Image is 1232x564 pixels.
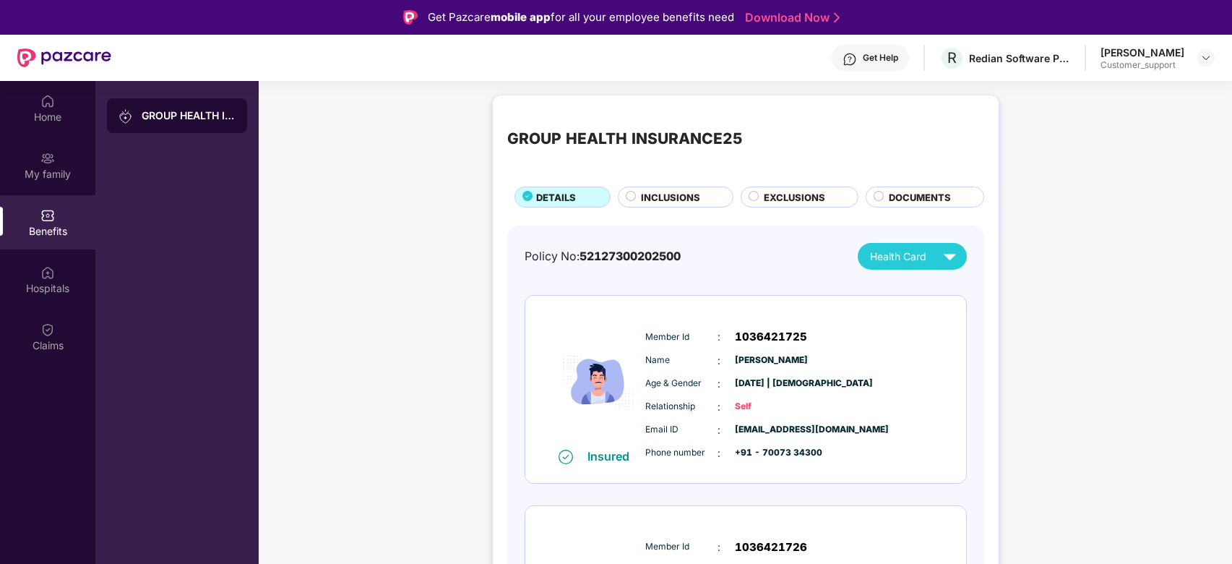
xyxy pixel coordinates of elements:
span: Member Id [645,540,718,554]
span: 52127300202500 [580,249,681,263]
img: svg+xml;base64,PHN2ZyBpZD0iSG9zcGl0YWxzIiB4bWxucz0iaHR0cDovL3d3dy53My5vcmcvMjAwMC9zdmciIHdpZHRoPS... [40,265,55,280]
a: Download Now [745,10,835,25]
span: [DATE] | [DEMOGRAPHIC_DATA] [735,377,807,390]
div: [PERSON_NAME] [1100,46,1184,59]
span: Relationship [645,400,718,414]
img: svg+xml;base64,PHN2ZyBpZD0iQ2xhaW0iIHhtbG5zPSJodHRwOi8vd3d3LnczLm9yZy8yMDAwL3N2ZyIgd2lkdGg9IjIwIi... [40,322,55,337]
img: svg+xml;base64,PHN2ZyBpZD0iRHJvcGRvd24tMzJ4MzIiIHhtbG5zPSJodHRwOi8vd3d3LnczLm9yZy8yMDAwL3N2ZyIgd2... [1200,52,1212,64]
span: : [718,539,720,555]
div: Get Pazcare for all your employee benefits need [428,9,734,26]
span: Name [645,354,718,367]
span: Age & Gender [645,377,718,390]
div: Insured [587,449,638,463]
span: Email ID [645,423,718,437]
span: : [718,422,720,438]
div: Customer_support [1100,59,1184,71]
img: svg+xml;base64,PHN2ZyBpZD0iSG9tZSIgeG1sbnM9Imh0dHA6Ly93d3cudzMub3JnLzIwMDAvc3ZnIiB3aWR0aD0iMjAiIG... [40,94,55,108]
span: 1036421726 [735,539,807,556]
span: Self [735,400,807,414]
img: svg+xml;base64,PHN2ZyBpZD0iQmVuZWZpdHMiIHhtbG5zPSJodHRwOi8vd3d3LnczLm9yZy8yMDAwL3N2ZyIgd2lkdGg9Ij... [40,208,55,223]
div: Policy No: [525,247,681,265]
span: [EMAIL_ADDRESS][DOMAIN_NAME] [735,423,807,437]
img: Stroke [834,10,840,25]
button: Health Card [858,243,967,270]
img: Logo [403,10,418,25]
div: Get Help [863,52,898,64]
div: GROUP HEALTH INSURANCE25 [507,127,743,151]
img: svg+xml;base64,PHN2ZyBpZD0iSGVscC0zMngzMiIgeG1sbnM9Imh0dHA6Ly93d3cudzMub3JnLzIwMDAvc3ZnIiB3aWR0aD... [843,52,857,67]
img: svg+xml;base64,PHN2ZyB4bWxucz0iaHR0cDovL3d3dy53My5vcmcvMjAwMC9zdmciIHZpZXdCb3g9IjAgMCAyNCAyNCIgd2... [937,244,962,269]
span: Health Card [870,249,926,265]
img: New Pazcare Logo [17,48,111,67]
span: R [947,49,957,67]
span: : [718,376,720,392]
img: icon [555,315,642,448]
span: [PERSON_NAME] [735,354,807,367]
span: +91 - 70073 34300 [735,446,807,460]
span: Phone number [645,446,718,460]
span: : [718,399,720,415]
span: INCLUSIONS [641,190,700,205]
span: EXCLUSIONS [764,190,825,205]
span: : [718,445,720,461]
div: Redian Software Private Limited [969,51,1070,65]
div: GROUP HEALTH INSURANCE25 [142,108,236,123]
span: 1036421725 [735,328,807,346]
img: svg+xml;base64,PHN2ZyB4bWxucz0iaHR0cDovL3d3dy53My5vcmcvMjAwMC9zdmciIHdpZHRoPSIxNiIgaGVpZ2h0PSIxNi... [559,450,573,464]
span: : [718,353,720,369]
strong: mobile app [491,10,551,24]
img: svg+xml;base64,PHN2ZyB3aWR0aD0iMjAiIGhlaWdodD0iMjAiIHZpZXdCb3g9IjAgMCAyMCAyMCIgZmlsbD0ibm9uZSIgeG... [119,109,133,124]
span: : [718,329,720,345]
span: DOCUMENTS [889,190,951,205]
span: Member Id [645,330,718,344]
span: DETAILS [536,190,576,205]
img: svg+xml;base64,PHN2ZyB3aWR0aD0iMjAiIGhlaWdodD0iMjAiIHZpZXdCb3g9IjAgMCAyMCAyMCIgZmlsbD0ibm9uZSIgeG... [40,151,55,166]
